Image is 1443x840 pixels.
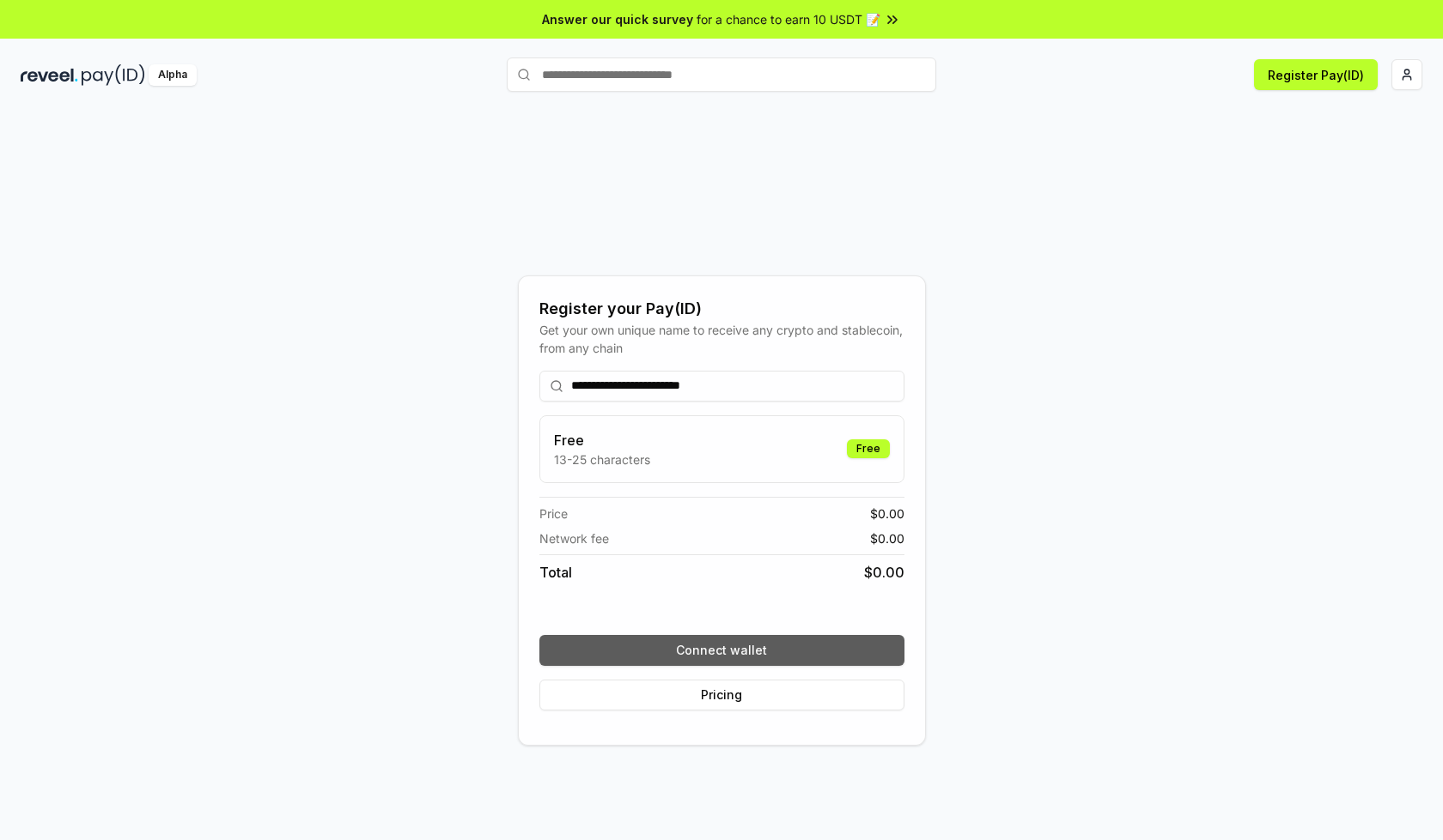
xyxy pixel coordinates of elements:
div: Free [847,439,890,458]
span: for a chance to earn 10 USDT 📝 [697,10,880,28]
div: Alpha [149,64,197,86]
span: $ 0.00 [864,562,904,583]
button: Pricing [539,680,904,710]
button: Register Pay(ID) [1254,59,1378,90]
button: Connect wallet [539,635,904,666]
span: Price [539,505,568,523]
span: Total [539,562,572,583]
div: Get your own unique name to receive any crypto and stablecoin, from any chain [539,321,904,357]
span: Network fee [539,529,609,547]
span: $ 0.00 [870,505,904,523]
span: Answer our quick survey [542,10,693,28]
img: reveel_dark [21,64,78,86]
span: $ 0.00 [870,529,904,547]
div: Register your Pay(ID) [539,297,904,321]
h3: Free [554,430,650,450]
p: 13-25 characters [554,450,650,468]
img: pay_id [82,64,145,86]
